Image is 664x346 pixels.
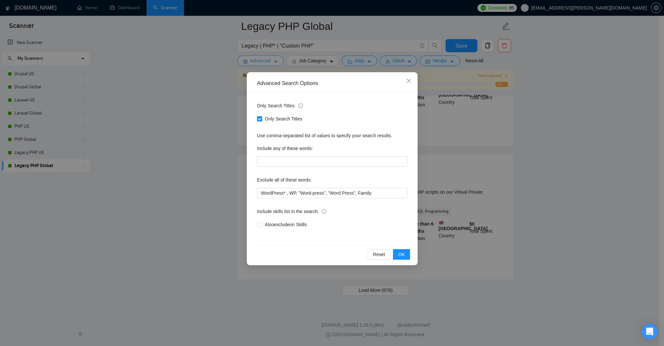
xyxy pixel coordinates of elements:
span: Only Search Titles [262,115,305,122]
div: Open Intercom Messenger [642,324,657,339]
span: info-circle [322,209,326,214]
span: Only Search Titles: [257,102,303,109]
span: close [406,78,411,83]
span: OK [398,251,404,258]
button: OK [393,249,410,260]
span: Also exclude on Skills [262,221,309,228]
span: info-circle [298,103,303,108]
span: Reset [373,251,385,258]
button: Close [400,72,418,90]
label: Include any of these words: [257,143,313,154]
span: Include skills list in the search: [257,208,326,215]
div: Advanced Search Options [257,80,407,87]
button: Reset [368,249,390,260]
div: Use comma-separated list of values to specify your search results. [257,132,407,139]
label: Exclude all of these words: [257,175,312,185]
